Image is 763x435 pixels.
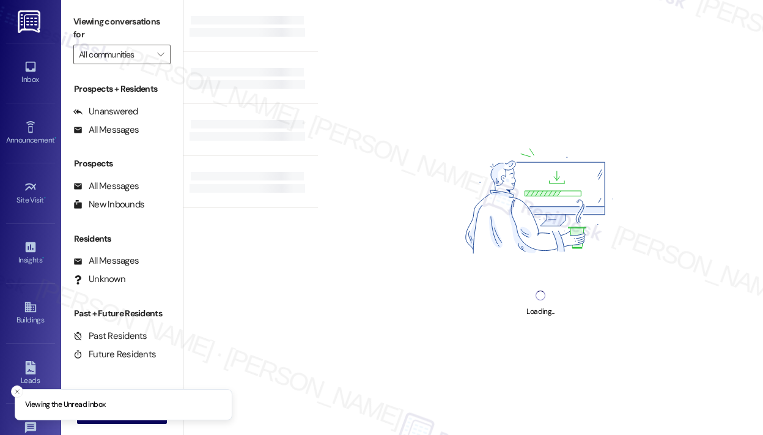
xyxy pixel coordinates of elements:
[54,134,56,143] span: •
[73,105,138,118] div: Unanswered
[73,180,139,193] div: All Messages
[73,198,144,211] div: New Inbounds
[6,56,55,89] a: Inbox
[42,254,44,262] span: •
[73,348,156,361] div: Future Residents
[6,237,55,270] a: Insights •
[73,124,139,136] div: All Messages
[79,45,151,64] input: All communities
[18,10,43,33] img: ResiDesk Logo
[61,307,183,320] div: Past + Future Residents
[44,194,46,203] span: •
[6,297,55,330] a: Buildings
[61,232,183,245] div: Residents
[73,273,125,286] div: Unknown
[25,400,105,411] p: Viewing the Unread inbox
[61,83,183,95] div: Prospects + Residents
[73,12,171,45] label: Viewing conversations for
[73,330,147,343] div: Past Residents
[6,177,55,210] a: Site Visit •
[157,50,164,59] i: 
[73,255,139,267] div: All Messages
[11,385,23,398] button: Close toast
[61,157,183,170] div: Prospects
[6,357,55,390] a: Leads
[526,305,554,318] div: Loading...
